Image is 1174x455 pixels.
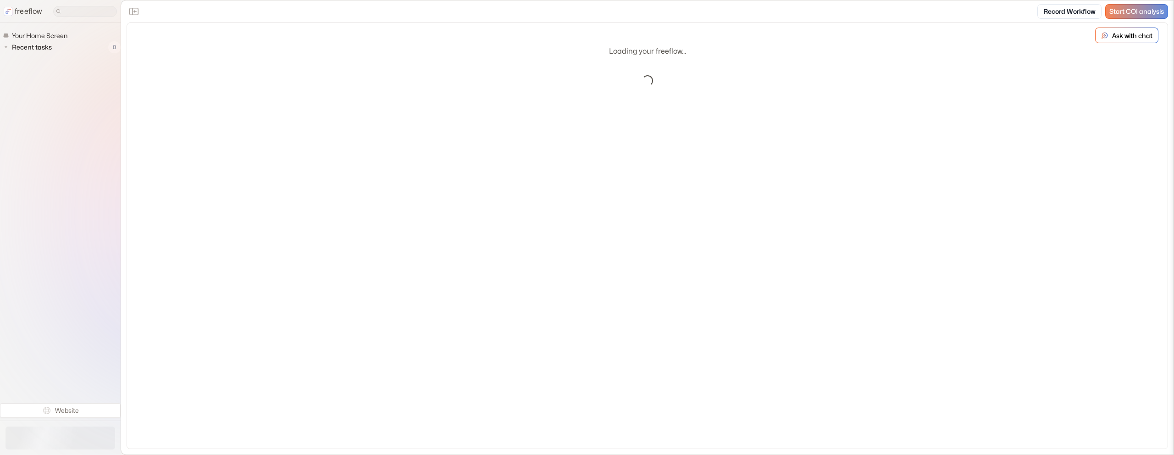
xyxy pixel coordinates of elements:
[1105,4,1168,19] a: Start COI analysis
[108,41,121,53] span: 0
[1112,31,1152,40] p: Ask with chat
[10,43,55,52] span: Recent tasks
[15,6,42,17] p: freeflow
[3,42,55,53] button: Recent tasks
[4,6,42,17] a: freeflow
[609,46,686,57] p: Loading your freeflow...
[1109,8,1164,16] span: Start COI analysis
[1037,4,1102,19] a: Record Workflow
[10,31,70,40] span: Your Home Screen
[3,30,71,41] a: Your Home Screen
[127,4,141,19] button: Close the sidebar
